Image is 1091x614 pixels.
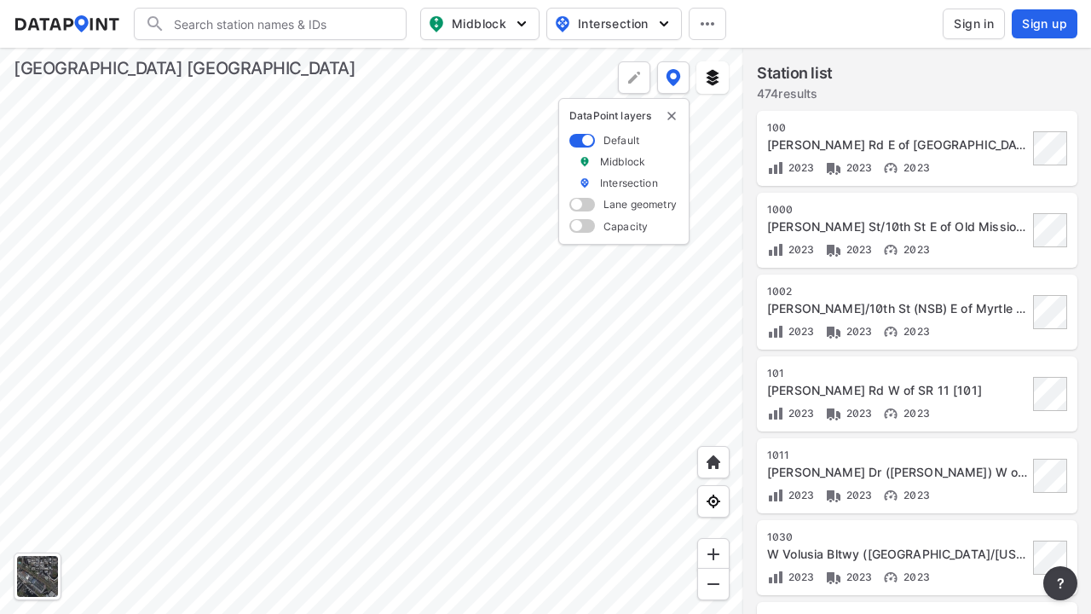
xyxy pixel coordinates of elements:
span: 2023 [899,161,930,174]
div: 1000 [767,203,1028,217]
div: W Volusia Bltwy (Veterans Memorial Pkwy Extension/Kentucky) N of Graves Ave [1030] [767,546,1028,563]
div: 101 [767,367,1028,380]
img: close-external-leyer.3061a1c7.svg [665,109,678,123]
div: [GEOGRAPHIC_DATA] [GEOGRAPHIC_DATA] [14,56,355,80]
label: Capacity [603,219,648,234]
img: map_pin_mid.602f9df1.svg [426,14,447,34]
span: Midblock [428,14,528,34]
img: Vehicle class [825,159,842,177]
span: 2023 [842,161,873,174]
span: 2023 [842,489,873,501]
span: 2023 [784,571,815,583]
span: 2023 [784,325,815,338]
img: dataPointLogo.9353c09d.svg [14,15,120,32]
span: 2023 [842,243,873,256]
img: marker_Intersection.6861001b.svg [579,176,591,190]
span: 2023 [899,325,930,338]
button: more [1043,566,1077,600]
span: 2023 [842,407,873,420]
div: 1002 [767,285,1028,298]
label: Station list [757,61,833,85]
img: Vehicle class [825,405,842,422]
span: 2023 [842,571,873,583]
div: Arredondo Grant Rd W of SR 11 [101] [767,382,1028,399]
img: map_pin_int.54838e6b.svg [552,14,573,34]
img: Vehicle speed [882,323,899,340]
img: zeq5HYn9AnE9l6UmnFLPAAAAAElFTkSuQmCC [705,493,722,510]
img: Vehicle speed [882,405,899,422]
img: data-point-layers.37681fc9.svg [666,69,681,86]
span: 2023 [784,243,815,256]
img: Volume count [767,569,784,586]
input: Search [165,10,395,38]
p: DataPoint layers [569,109,678,123]
img: Volume count [767,241,784,258]
img: Volume count [767,487,784,504]
img: 5YPKRKmlfpI5mqlR8AD95paCi+0kK1fRFDJSaMmawlwaeJcJwk9O2fotCW5ve9gAAAAASUVORK5CYII= [655,15,672,32]
div: View my location [697,485,730,518]
div: Arredondo Grant Rd E of Spring Garden Ranch Rd [100] [767,136,1028,153]
img: MAAAAAElFTkSuQmCC [705,576,722,593]
div: Kathy Dr (N Penin) W of SR A1A [1011] [767,464,1028,481]
img: Vehicle speed [882,487,899,504]
div: Polygon tool [618,61,650,94]
label: Default [603,133,639,148]
span: 2023 [899,407,930,420]
span: Sign up [1022,15,1067,32]
a: Sign in [939,9,1008,39]
button: Sign in [943,9,1005,39]
img: Vehicle class [825,323,842,340]
img: 5YPKRKmlfpI5mqlR8AD95paCi+0kK1fRFDJSaMmawlwaeJcJwk9O2fotCW5ve9gAAAAASUVORK5CYII= [513,15,530,32]
div: Josephine St/10th St E of Old Mission Rd [1000] [767,218,1028,235]
div: 1030 [767,530,1028,544]
img: Vehicle class [825,569,842,586]
img: marker_Midblock.5ba75e30.svg [579,154,591,169]
button: External layers [696,61,729,94]
label: Lane geometry [603,197,677,211]
div: Josephine St/10th St (NSB) E of Myrtle Rd [1002] [767,300,1028,317]
img: Vehicle speed [882,241,899,258]
img: layers.ee07997e.svg [704,69,721,86]
span: 2023 [784,161,815,174]
img: Vehicle class [825,241,842,258]
label: Intersection [600,176,658,190]
img: Vehicle speed [882,569,899,586]
img: Volume count [767,405,784,422]
img: Vehicle speed [882,159,899,177]
img: +Dz8AAAAASUVORK5CYII= [626,69,643,86]
span: 2023 [899,489,930,501]
button: Sign up [1012,9,1077,38]
button: DataPoint layers [657,61,690,94]
img: +XpAUvaXAN7GudzAAAAAElFTkSuQmCC [705,454,722,471]
span: 2023 [899,243,930,256]
img: Volume count [767,159,784,177]
div: 1011 [767,449,1028,462]
label: 474 results [757,85,833,102]
span: Intersection [554,14,671,34]
button: Midblock [420,8,540,40]
div: Zoom in [697,538,730,571]
div: Zoom out [697,568,730,600]
span: 2023 [899,571,930,583]
span: 2023 [784,407,815,420]
img: Vehicle class [825,487,842,504]
div: 100 [767,121,1028,135]
button: Intersection [546,8,682,40]
div: Toggle basemap [14,553,61,600]
img: ZvzfEJKXnyWIrJytrsY285QMwk63cM6Drc+sIAAAAASUVORK5CYII= [705,546,722,563]
label: Midblock [600,154,645,169]
div: Home [697,446,730,478]
a: Sign up [1008,9,1077,38]
span: ? [1053,573,1067,594]
img: Volume count [767,323,784,340]
span: Sign in [954,15,994,32]
span: 2023 [842,325,873,338]
button: delete [665,109,678,123]
span: 2023 [784,489,815,501]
